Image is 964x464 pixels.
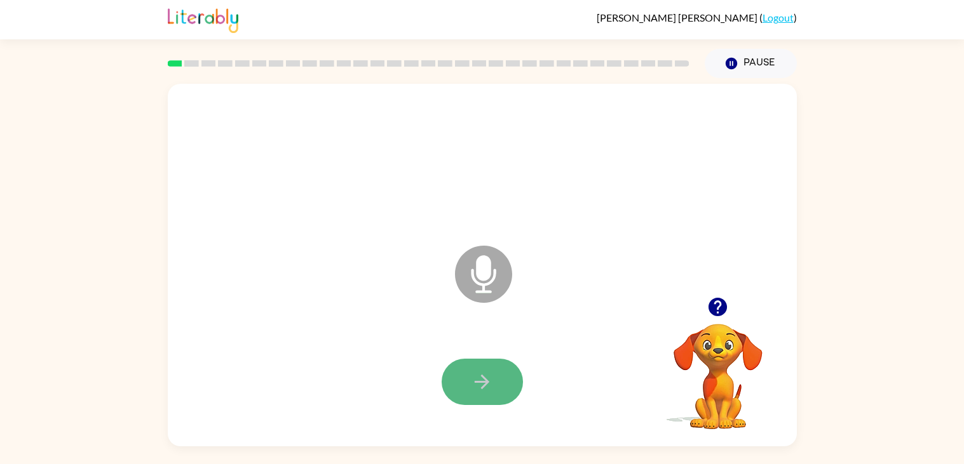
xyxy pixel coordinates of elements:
div: ( ) [597,11,797,23]
a: Logout [763,11,794,23]
span: [PERSON_NAME] [PERSON_NAME] [597,11,759,23]
img: Literably [168,5,238,33]
video: Your browser must support playing .mp4 files to use Literably. Please try using another browser. [655,304,782,431]
button: Pause [705,49,797,78]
